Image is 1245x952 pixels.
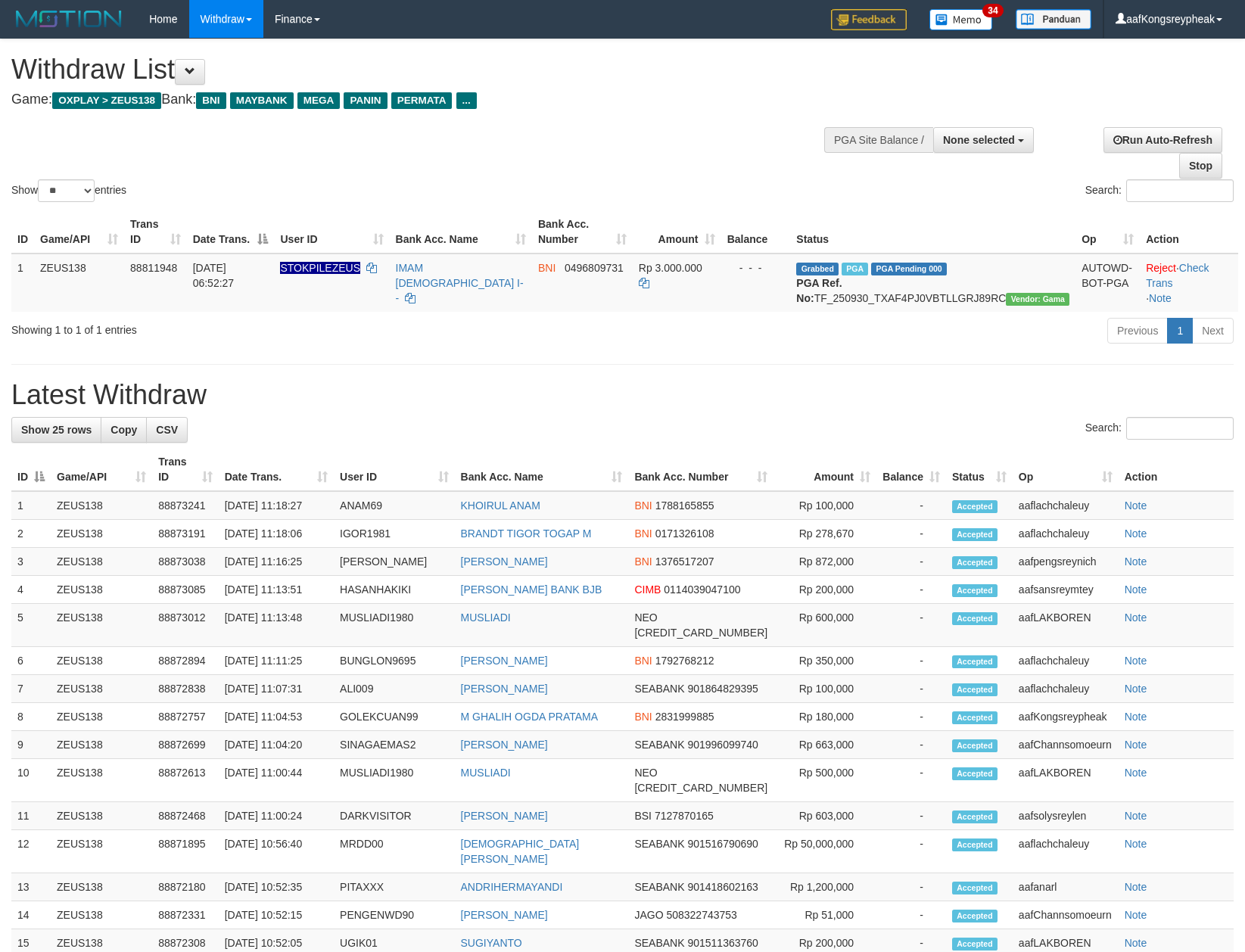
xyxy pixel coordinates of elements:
span: Grabbed [796,263,839,275]
td: ANAM69 [334,491,454,520]
td: - [876,491,946,520]
a: Note [1125,838,1147,850]
label: Search: [1085,417,1234,440]
th: Trans ID: activate to sort column ascending [124,210,187,254]
a: Stop [1179,153,1222,179]
td: ZEUS138 [51,576,152,604]
span: Copy [110,424,137,436]
a: Note [1125,711,1147,723]
span: PERMATA [391,92,453,109]
th: Balance: activate to sort column ascending [876,448,946,491]
td: 7 [11,675,51,703]
span: Marked by aafsreyleap [842,263,868,275]
span: MAYBANK [230,92,294,109]
a: Previous [1107,318,1168,344]
td: 88872180 [152,873,219,901]
th: Bank Acc. Name: activate to sort column ascending [390,210,532,254]
a: Note [1125,655,1147,667]
span: Accepted [952,584,998,597]
a: Reject [1146,262,1176,274]
span: Accepted [952,683,998,696]
th: ID [11,210,34,254]
a: [PERSON_NAME] [461,655,548,667]
td: Rp 500,000 [773,759,876,802]
span: ... [456,92,477,109]
td: 88873038 [152,548,219,576]
td: - [876,873,946,901]
th: Balance [721,210,791,254]
a: [PERSON_NAME] [461,683,548,695]
th: Status [790,210,1075,254]
td: 12 [11,830,51,873]
span: Copy 1792768212 to clipboard [655,655,714,667]
td: [DATE] 11:18:06 [219,520,334,548]
td: Rp 100,000 [773,675,876,703]
span: Vendor URL: https://trx31.1velocity.biz [1006,293,1069,306]
td: ZEUS138 [34,254,124,312]
th: Action [1119,448,1234,491]
span: Copy 1376517207 to clipboard [655,555,714,568]
span: Copy 901996099740 to clipboard [687,739,758,751]
td: 6 [11,647,51,675]
span: MEGA [297,92,341,109]
th: Bank Acc. Name: activate to sort column ascending [455,448,629,491]
select: Showentries [38,179,95,202]
td: - [876,731,946,759]
span: Accepted [952,838,998,851]
b: PGA Ref. No: [796,277,842,304]
a: Note [1125,810,1147,822]
h1: Withdraw List [11,54,815,85]
td: - [876,520,946,548]
div: Showing 1 to 1 of 1 entries [11,316,507,338]
td: aafpengsreynich [1013,548,1119,576]
td: - [876,901,946,929]
span: None selected [943,134,1015,146]
td: ZEUS138 [51,604,152,647]
td: 1 [11,254,34,312]
td: [DATE] 11:13:48 [219,604,334,647]
td: 88872894 [152,647,219,675]
td: Rp 100,000 [773,491,876,520]
span: Copy 5859457168856576 to clipboard [634,782,767,794]
td: [DATE] 11:07:31 [219,675,334,703]
span: Copy 7127870165 to clipboard [655,810,714,822]
span: Copy 901511363760 to clipboard [687,937,758,949]
td: aafKongsreypheak [1013,703,1119,731]
td: ZEUS138 [51,759,152,802]
td: [DATE] 11:04:53 [219,703,334,731]
td: 9 [11,731,51,759]
td: ZEUS138 [51,491,152,520]
th: Op: activate to sort column ascending [1013,448,1119,491]
td: 3 [11,548,51,576]
span: Accepted [952,810,998,823]
a: [PERSON_NAME] [461,555,548,568]
span: CIMB [634,583,661,596]
th: ID: activate to sort column descending [11,448,51,491]
td: aafsansreymtey [1013,576,1119,604]
a: Show 25 rows [11,417,101,443]
img: Button%20Memo.svg [929,9,993,30]
td: MRDD00 [334,830,454,873]
td: ZEUS138 [51,802,152,830]
a: Note [1125,499,1147,512]
div: PGA Site Balance / [824,127,933,153]
td: 1 [11,491,51,520]
img: MOTION_logo.png [11,8,126,30]
th: Bank Acc. Number: activate to sort column ascending [628,448,773,491]
td: Rp 50,000,000 [773,830,876,873]
td: ZEUS138 [51,901,152,929]
td: aafLAKBOREN [1013,759,1119,802]
td: aafChannsomoeurn [1013,731,1119,759]
span: BNI [196,92,226,109]
span: Copy 901418602163 to clipboard [687,881,758,893]
span: Accepted [952,655,998,668]
td: 4 [11,576,51,604]
span: BNI [634,711,652,723]
span: CSV [156,424,178,436]
a: Copy [101,417,147,443]
td: 11 [11,802,51,830]
td: aafChannsomoeurn [1013,901,1119,929]
span: Copy 5859457168856576 to clipboard [634,627,767,639]
span: Copy 1788165855 to clipboard [655,499,714,512]
span: Accepted [952,528,998,541]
